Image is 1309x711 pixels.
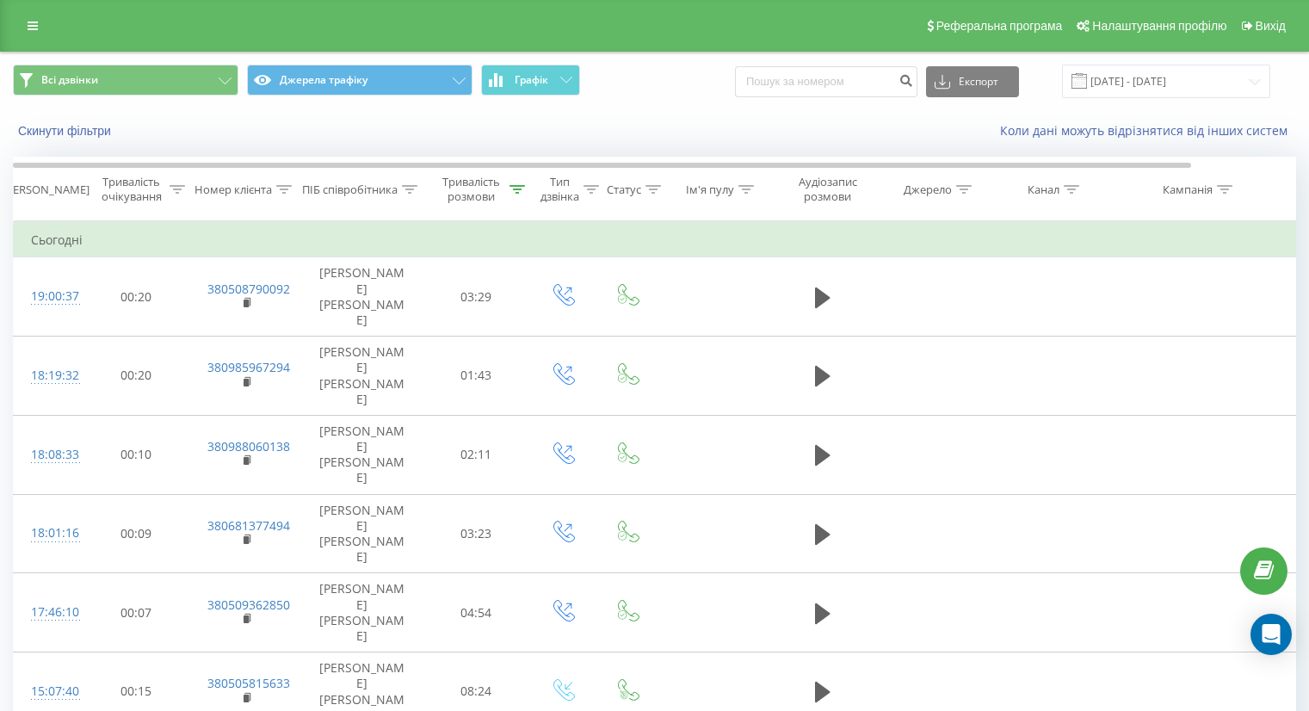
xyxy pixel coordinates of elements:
td: [PERSON_NAME] [PERSON_NAME] [302,573,423,652]
div: Статус [607,182,641,197]
a: Коли дані можуть відрізнятися вiд інших систем [1000,122,1296,139]
a: 380505815633 [207,675,290,691]
td: 03:23 [423,494,530,573]
div: Тривалість очікування [97,175,165,204]
div: 18:19:32 [31,359,65,393]
td: [PERSON_NAME] [PERSON_NAME] [302,494,423,573]
div: Номер клієнта [194,182,272,197]
div: Ім'я пулу [686,182,734,197]
div: Тривалість розмови [437,175,505,204]
td: 04:54 [423,573,530,652]
div: Аудіозапис розмови [786,175,869,204]
td: 00:10 [83,415,190,494]
td: 00:20 [83,337,190,416]
td: 03:29 [423,257,530,337]
td: [PERSON_NAME] [PERSON_NAME] [302,415,423,494]
button: Скинути фільтри [13,123,120,139]
div: Джерело [904,182,952,197]
div: 18:01:16 [31,516,65,550]
td: 00:07 [83,573,190,652]
td: 01:43 [423,337,530,416]
a: 380508790092 [207,281,290,297]
div: [PERSON_NAME] [3,182,90,197]
div: ПІБ співробітника [302,182,398,197]
div: 19:00:37 [31,280,65,313]
a: 380988060138 [207,438,290,454]
div: 18:08:33 [31,438,65,472]
div: Кампанія [1163,182,1213,197]
td: [PERSON_NAME] [PERSON_NAME] [302,257,423,337]
span: Всі дзвінки [41,73,98,87]
div: 15:07:40 [31,675,65,708]
button: Графік [481,65,580,96]
span: Реферальна програма [936,19,1063,33]
div: Open Intercom Messenger [1250,614,1292,655]
div: Тип дзвінка [540,175,579,204]
span: Налаштування профілю [1092,19,1226,33]
td: 00:20 [83,257,190,337]
button: Експорт [926,66,1019,97]
span: Вихід [1256,19,1286,33]
button: Джерела трафіку [247,65,472,96]
div: 17:46:10 [31,596,65,629]
span: Графік [515,74,548,86]
td: [PERSON_NAME] [PERSON_NAME] [302,337,423,416]
a: 380985967294 [207,359,290,375]
td: 00:09 [83,494,190,573]
a: 380509362850 [207,597,290,613]
div: Канал [1028,182,1059,197]
button: Всі дзвінки [13,65,238,96]
input: Пошук за номером [735,66,917,97]
a: 380681377494 [207,517,290,534]
td: 02:11 [423,415,530,494]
